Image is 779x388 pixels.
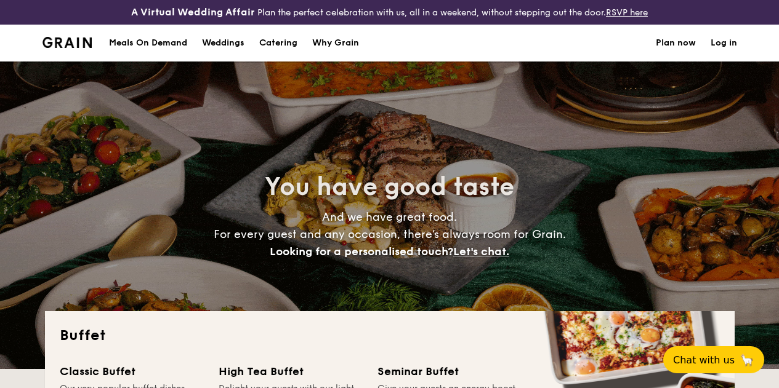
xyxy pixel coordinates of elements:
a: Log in [711,25,737,61]
a: Meals On Demand [102,25,195,61]
a: Logotype [42,37,92,48]
div: Plan the perfect celebration with us, all in a weekend, without stepping out the door. [130,5,649,20]
a: Why Grain [305,25,366,61]
a: Catering [252,25,305,61]
h2: Buffet [60,326,720,346]
a: RSVP here [606,7,648,18]
span: Chat with us [673,354,735,366]
span: You have good taste [265,172,514,202]
span: And we have great food. For every guest and any occasion, there’s always room for Grain. [214,210,566,258]
div: High Tea Buffet [219,363,363,380]
button: Chat with us🦙 [663,346,764,373]
div: Meals On Demand [109,25,187,61]
h4: A Virtual Wedding Affair [131,5,255,20]
span: Looking for a personalised touch? [270,245,453,258]
span: 🦙 [740,353,754,367]
a: Weddings [195,25,252,61]
div: Weddings [202,25,244,61]
div: Why Grain [312,25,359,61]
a: Plan now [656,25,696,61]
img: Grain [42,37,92,48]
div: Classic Buffet [60,363,204,380]
h1: Catering [259,25,297,61]
span: Let's chat. [453,245,509,258]
div: Seminar Buffet [377,363,522,380]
